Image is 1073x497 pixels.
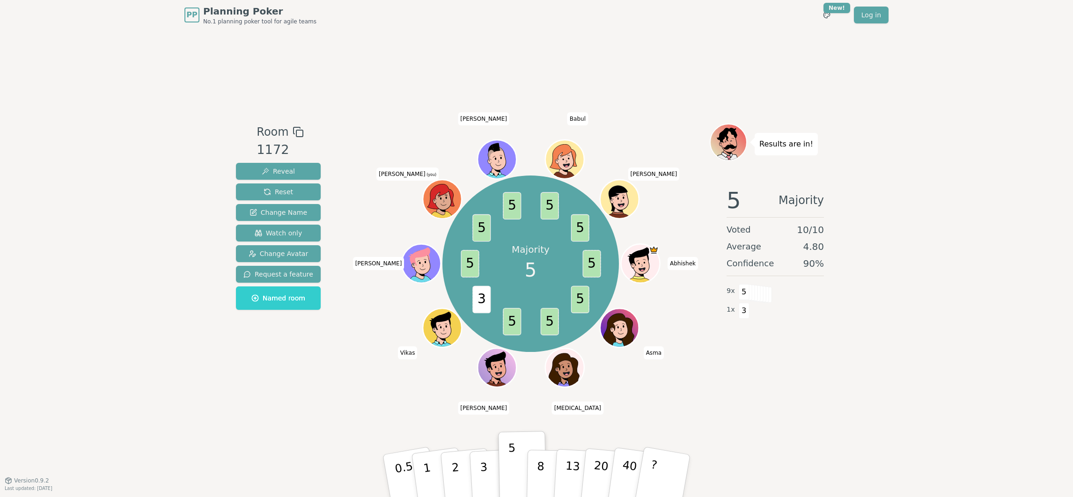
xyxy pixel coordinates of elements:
[727,257,774,270] span: Confidence
[582,250,601,278] span: 5
[649,245,659,255] span: Abhishek is the host
[503,192,521,219] span: 5
[251,293,305,303] span: Named room
[779,189,824,212] span: Majority
[236,245,321,262] button: Change Avatar
[236,163,321,180] button: Reveal
[236,286,321,310] button: Named room
[424,181,460,217] button: Click to change your avatar
[803,257,824,270] span: 90 %
[461,250,479,278] span: 5
[376,168,439,181] span: Click to change your name
[571,285,589,313] span: 5
[797,223,824,236] span: 10 / 10
[5,486,52,491] span: Last updated: [DATE]
[398,346,418,359] span: Click to change your name
[184,5,316,25] a: PPPlanning PokerNo.1 planning poker tool for agile teams
[525,256,536,284] span: 5
[262,167,295,176] span: Reveal
[243,270,313,279] span: Request a feature
[739,303,750,319] span: 3
[255,228,302,238] span: Watch only
[203,5,316,18] span: Planning Poker
[644,346,664,359] span: Click to change your name
[264,187,293,197] span: Reset
[727,286,735,296] span: 9 x
[353,257,404,270] span: Click to change your name
[739,284,750,300] span: 5
[727,189,741,212] span: 5
[426,173,437,177] span: (you)
[257,124,288,140] span: Room
[552,402,603,415] span: Click to change your name
[727,223,751,236] span: Voted
[540,192,559,219] span: 5
[236,183,321,200] button: Reset
[823,3,850,13] div: New!
[458,112,509,125] span: Click to change your name
[628,168,680,181] span: Click to change your name
[503,307,521,335] span: 5
[186,9,197,21] span: PP
[668,257,698,270] span: Click to change your name
[257,140,303,160] div: 1172
[236,266,321,283] button: Request a feature
[727,240,761,253] span: Average
[458,402,509,415] span: Click to change your name
[727,305,735,315] span: 1 x
[567,112,588,125] span: Click to change your name
[508,441,516,492] p: 5
[472,214,491,241] span: 5
[818,7,835,23] button: New!
[203,18,316,25] span: No.1 planning poker tool for agile teams
[759,138,813,151] p: Results are in!
[249,249,309,258] span: Change Avatar
[854,7,889,23] a: Log in
[236,204,321,221] button: Change Name
[5,477,49,484] button: Version0.9.2
[571,214,589,241] span: 5
[472,285,491,313] span: 3
[803,240,824,253] span: 4.80
[250,208,307,217] span: Change Name
[512,243,550,256] p: Majority
[14,477,49,484] span: Version 0.9.2
[540,307,559,335] span: 5
[236,225,321,241] button: Watch only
